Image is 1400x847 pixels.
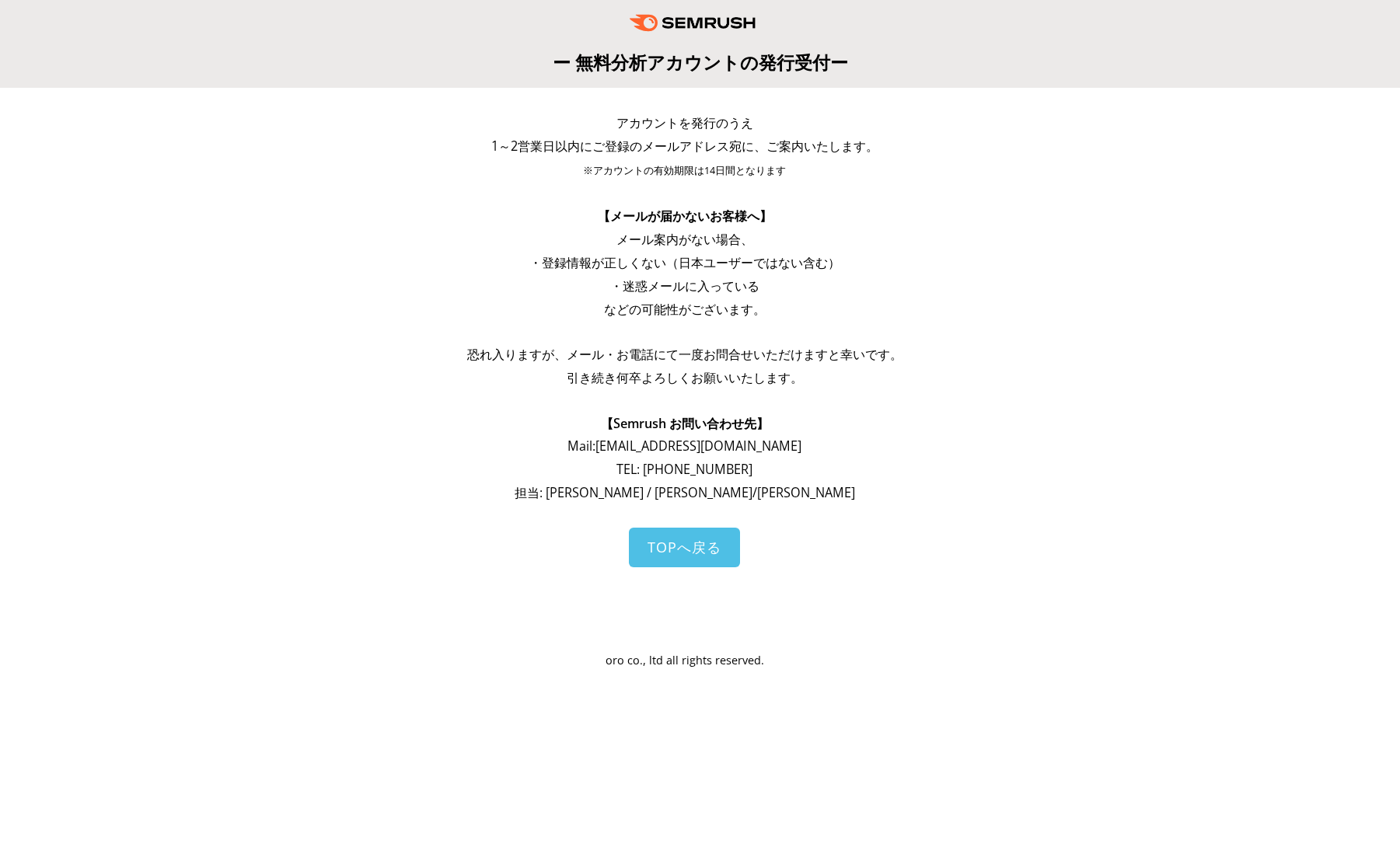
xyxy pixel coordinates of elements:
span: などの可能性がございます。 [604,301,766,318]
a: TOPへ戻る [629,528,740,567]
span: ・登録情報が正しくない（日本ユーザーではない含む） [529,254,840,271]
span: 【Semrush お問い合わせ先】 [601,415,769,432]
span: メール案内がない場合、 [616,231,753,248]
span: TOPへ戻る [648,538,721,556]
span: TEL: [PHONE_NUMBER] [616,461,752,478]
span: ・迷惑メールに入っている [610,277,759,295]
span: 1～2営業日以内にご登録のメールアドレス宛に、ご案内いたします。 [491,138,878,155]
span: ー 無料分析アカウントの発行受付ー [553,50,848,75]
span: アカウントを発行のうえ [616,114,753,131]
span: ※アカウントの有効期限は14日間となります [583,164,786,177]
span: 担当: [PERSON_NAME] / [PERSON_NAME]/[PERSON_NAME] [515,484,855,501]
span: Mail: [EMAIL_ADDRESS][DOMAIN_NAME] [567,437,801,455]
span: 【メールが届かないお客様へ】 [598,207,772,225]
span: oro co., ltd all rights reserved. [606,653,764,667]
span: 引き続き何卒よろしくお願いいたします。 [567,369,803,386]
span: 恐れ入りますが、メール・お電話にて一度お問合せいただけますと幸いです。 [467,346,902,363]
